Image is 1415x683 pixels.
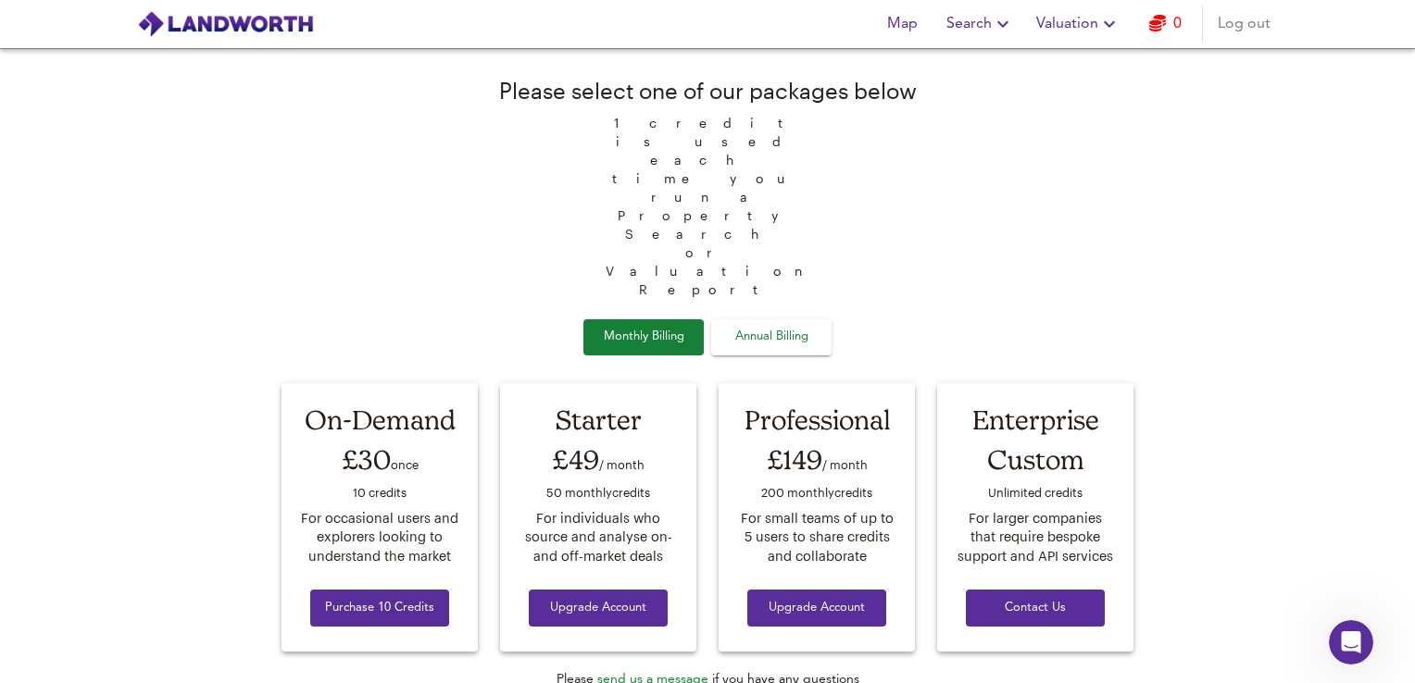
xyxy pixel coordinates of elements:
[1149,11,1182,37] a: 0
[12,7,47,43] button: go back
[872,6,932,43] button: Map
[711,319,832,355] button: Annual Billing
[736,439,897,480] div: £149
[29,541,44,556] button: Upload attachment
[822,457,868,471] span: / month
[880,11,924,37] span: Map
[15,168,242,209] div: So how can I help you [DATE]?Support Agent • Just now
[325,598,434,619] span: Purchase 10 Credits
[318,534,347,564] button: Send a message…
[596,106,819,299] span: 1 credit is used each time you run a Property Search or Valuation Report
[30,180,227,198] div: So how can I help you [DATE]?
[299,401,460,439] div: On-Demand
[599,457,645,471] span: / month
[15,168,356,250] div: Support Agent says…
[518,439,679,480] div: £49
[137,10,314,38] img: logo
[290,7,325,43] button: Home
[725,327,818,348] span: Annual Billing
[955,439,1116,480] div: Custom
[325,7,358,41] div: Close
[1329,620,1373,664] iframe: Intercom live chat
[499,75,917,106] div: Please select one of our packages below
[736,509,897,566] div: For small teams of up to 5 users to share credits and collaborate
[1135,6,1195,43] button: 0
[1029,6,1128,43] button: Valuation
[747,590,886,627] button: Upgrade Account
[15,72,304,167] div: Hi there! This is the Landworth Support Agent speaking. I’m here to answer your questions, but yo...
[518,509,679,566] div: For individuals who source and analyse on- and off-market deals
[30,83,289,155] div: Hi there! This is the Landworth Support Agent speaking. I’m here to answer your questions, but yo...
[15,72,356,168] div: Support Agent says…
[16,466,355,534] textarea: Ask a question…
[529,590,668,627] button: Upgrade Account
[762,598,871,619] span: Upgrade Account
[299,480,460,508] div: 10 credit s
[90,9,196,23] h1: Support Agent
[1036,11,1121,37] span: Valuation
[1210,6,1278,43] button: Log out
[544,598,653,619] span: Upgrade Account
[955,480,1116,508] div: Unlimited credit s
[90,23,231,42] p: The team can also help
[299,509,460,566] div: For occasional users and explorers looking to understand the market
[30,213,172,224] div: Support Agent • Just now
[391,457,419,471] span: once
[299,439,460,480] div: £30
[53,10,82,40] img: Profile image for Support Agent
[946,11,1014,37] span: Search
[939,6,1021,43] button: Search
[736,401,897,439] div: Professional
[518,401,679,439] div: Starter
[955,509,1116,566] div: For larger companies that require bespoke support and API services
[518,480,679,508] div: 50 monthly credit s
[955,401,1116,439] div: Enterprise
[736,480,897,508] div: 200 monthly credit s
[58,541,73,556] button: Emoji picker
[1218,11,1271,37] span: Log out
[981,598,1090,619] span: Contact Us
[310,590,449,627] button: Purchase 10 Credits
[966,590,1105,627] button: Contact Us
